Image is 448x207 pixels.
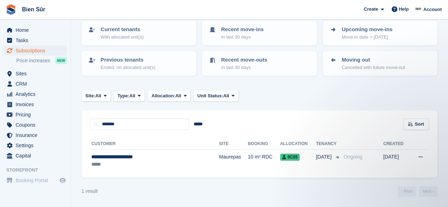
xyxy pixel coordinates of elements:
[342,34,392,41] p: Move-in date > [DATE]
[223,92,229,99] span: All
[219,150,248,172] td: Maurepas
[344,154,362,160] span: Ongoing
[16,140,58,150] span: Settings
[101,64,155,71] p: Ended, no allocated unit(s)
[16,69,58,79] span: Sites
[4,69,67,79] a: menu
[152,92,175,99] span: Allocation:
[16,25,58,35] span: Home
[221,64,267,71] p: In last 30 days
[4,89,67,99] a: menu
[19,4,48,15] a: Bien Sûr
[280,138,316,150] th: Allocation
[55,57,67,64] div: NEW
[16,151,58,161] span: Capital
[4,120,67,130] a: menu
[342,56,405,64] p: Moving out
[193,90,238,102] button: Unit Status: All
[4,35,67,45] a: menu
[16,46,58,56] span: Subscriptions
[423,6,442,13] span: Account
[95,92,101,99] span: All
[148,90,191,102] button: Allocation: All
[81,90,111,102] button: Site: All
[101,34,143,41] p: With allocated unit(s)
[16,130,58,140] span: Insurance
[16,110,58,120] span: Pricing
[101,25,143,34] p: Current tenants
[219,138,248,150] th: Site
[4,176,67,185] a: menu
[316,153,333,161] span: [DATE]
[221,56,267,64] p: Recent move-outs
[114,90,145,102] button: Type: All
[6,167,70,174] span: Storefront
[396,186,439,197] nav: Page
[16,35,58,45] span: Tasks
[82,21,195,45] a: Current tenants With allocated unit(s)
[16,79,58,89] span: CRM
[197,92,223,99] span: Unit Status:
[16,99,58,109] span: Invoices
[342,25,392,34] p: Upcoming move-ins
[342,64,405,71] p: Cancelled with future move-out
[4,151,67,161] a: menu
[16,57,50,64] span: Price increases
[203,52,316,75] a: Recent move-outs In last 30 days
[419,186,437,197] a: Next
[383,150,409,172] td: [DATE]
[90,138,219,150] th: Customer
[4,110,67,120] a: menu
[248,138,280,150] th: Booking
[129,92,135,99] span: All
[4,130,67,140] a: menu
[16,89,58,99] span: Analytics
[101,56,155,64] p: Previous tenants
[4,79,67,89] a: menu
[58,176,67,185] a: Preview store
[175,92,181,99] span: All
[6,4,16,15] img: stora-icon-8386f47178a22dfd0bd8f6a31ec36ba5ce8667c1dd55bd0f319d3a0aa187defe.svg
[323,52,437,75] a: Moving out Cancelled with future move-out
[398,186,416,197] a: Previous
[85,92,95,99] span: Site:
[221,25,263,34] p: Recent move-ins
[415,6,422,13] img: Asmaa Habri
[81,188,98,195] div: 1 result
[4,99,67,109] a: menu
[323,21,437,45] a: Upcoming move-ins Move-in date > [DATE]
[16,57,67,64] a: Price increases NEW
[16,120,58,130] span: Coupons
[248,150,280,172] td: 10 m² RDC
[16,176,58,185] span: Booking Portal
[4,140,67,150] a: menu
[364,6,378,13] span: Create
[316,138,341,150] th: Tenancy
[82,52,195,75] a: Previous tenants Ended, no allocated unit(s)
[399,6,409,13] span: Help
[4,46,67,56] a: menu
[280,154,300,161] span: 0C05
[4,25,67,35] a: menu
[383,138,409,150] th: Created
[415,121,424,128] span: Sort
[118,92,130,99] span: Type:
[203,21,316,45] a: Recent move-ins In last 30 days
[221,34,263,41] p: In last 30 days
